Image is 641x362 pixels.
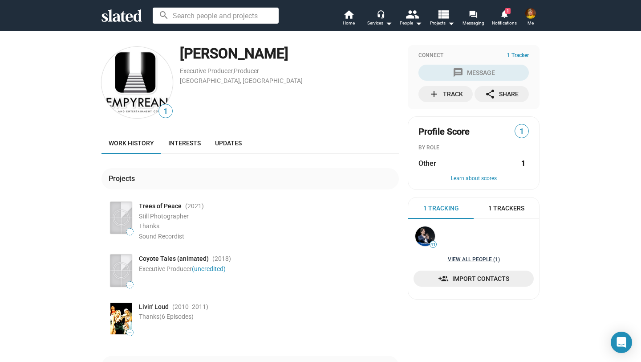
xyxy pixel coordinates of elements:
span: 1 Trackers [488,204,524,213]
span: Notifications [492,18,517,29]
button: Projects [426,9,458,29]
mat-icon: headset_mic [377,10,385,18]
span: Work history [109,140,154,147]
button: People [395,9,426,29]
mat-icon: arrow_drop_down [446,18,456,29]
span: Other [418,159,436,168]
span: Home [343,18,355,29]
div: People [400,18,422,29]
mat-icon: arrow_drop_down [383,18,394,29]
a: Work history [101,132,161,154]
img: Danny Laker [525,8,536,19]
img: Samuel Hari [101,47,173,118]
span: - 2011 [189,303,206,310]
span: Executive Producer [139,265,226,272]
a: View all People (1) [448,256,500,263]
span: — [127,330,133,335]
span: 1 Tracker [507,52,529,59]
img: Stephan Paternot [415,226,435,246]
span: 1 [159,106,172,118]
div: Share [485,86,519,102]
mat-icon: share [485,89,495,99]
div: Open Intercom Messenger [611,332,632,353]
span: Interests [168,140,201,147]
span: Trees of Peace [139,202,182,210]
a: Messaging [458,9,489,29]
button: Services [364,9,395,29]
span: Sound Recordist [139,233,184,240]
mat-icon: people [406,8,418,21]
span: 1 [515,126,528,138]
div: Track [429,86,463,102]
span: (2010 ) [172,303,208,311]
input: Search people and projects [153,8,279,24]
a: Import Contacts [414,271,534,287]
button: Message [418,65,529,81]
div: Connect [418,52,529,59]
mat-icon: forum [469,10,477,18]
span: Updates [215,140,242,147]
mat-icon: notifications [500,9,508,18]
span: Import Contacts [421,271,527,287]
button: Danny LakerMe [520,6,541,29]
span: — [127,283,133,288]
span: Livin' Loud [139,303,169,311]
img: Poster: Coyote Tales (animated) [110,255,132,286]
a: Executive Producer [180,67,233,74]
span: 1 [505,8,511,14]
span: Projects [430,18,454,29]
span: (2018 ) [212,255,231,263]
a: Home [333,9,364,29]
mat-icon: home [343,9,354,20]
mat-icon: message [453,67,463,78]
button: Learn about scores [418,175,529,182]
span: Coyote Tales (animated) [139,255,209,263]
span: Profile Score [418,126,470,138]
img: Poster: Livin' Loud [110,303,132,334]
span: Thanks [139,313,194,320]
span: 41 [430,242,436,247]
button: Share [475,86,529,102]
span: Messaging [462,18,484,29]
a: Interests [161,132,208,154]
mat-icon: view_list [437,8,450,21]
a: [GEOGRAPHIC_DATA], [GEOGRAPHIC_DATA] [180,77,303,84]
a: Updates [208,132,249,154]
a: Producer [234,67,259,74]
a: (uncredited) [192,265,226,272]
img: Poster: Trees of Peace [110,202,132,234]
span: Thanks [139,222,159,230]
div: Projects [109,174,138,183]
div: [PERSON_NAME] [180,44,399,63]
mat-icon: arrow_drop_down [413,18,424,29]
div: Services [367,18,392,29]
span: — [127,230,133,234]
span: (6 Episodes) [159,313,194,320]
div: BY ROLE [418,144,529,152]
button: Track [418,86,473,102]
strong: 1 [521,159,525,168]
div: Message [453,65,495,81]
span: , [233,69,234,74]
span: 1 Tracking [423,204,459,213]
span: Still Photographer [139,213,189,220]
span: (2021 ) [185,202,204,210]
span: Me [527,18,534,29]
a: 1Notifications [489,9,520,29]
mat-icon: add [429,89,439,99]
